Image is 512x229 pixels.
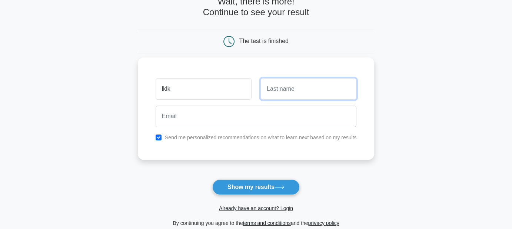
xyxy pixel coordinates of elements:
[165,135,357,140] label: Send me personalized recommendations on what to learn next based on my results
[212,179,300,195] button: Show my results
[133,219,379,228] div: By continuing you agree to the and the
[239,38,289,44] div: The test is finished
[156,78,252,100] input: First name
[219,205,293,211] a: Already have an account? Login
[260,78,356,100] input: Last name
[156,106,357,127] input: Email
[243,220,291,226] a: terms and conditions
[308,220,339,226] a: privacy policy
